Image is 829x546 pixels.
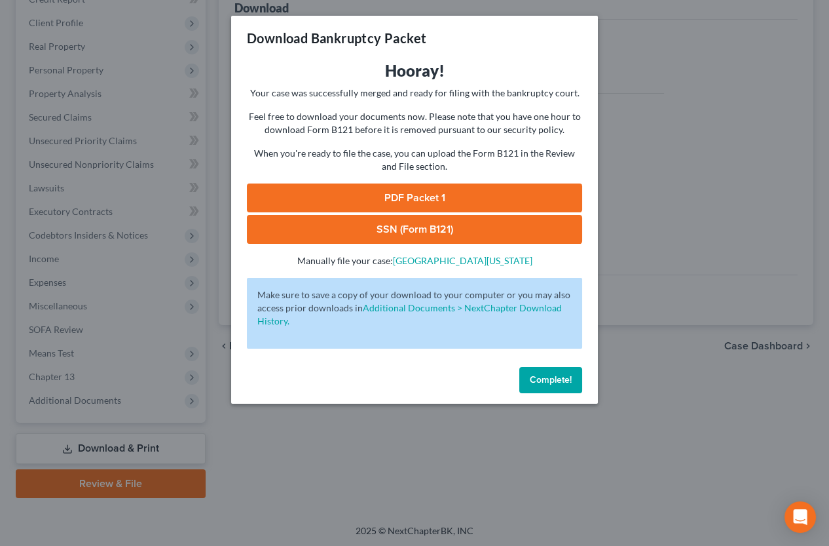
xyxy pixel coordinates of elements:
p: Manually file your case: [247,254,582,267]
p: When you're ready to file the case, you can upload the Form B121 in the Review and File section. [247,147,582,173]
a: PDF Packet 1 [247,184,582,212]
p: Your case was successfully merged and ready for filing with the bankruptcy court. [247,87,582,100]
h3: Hooray! [247,60,582,81]
p: Make sure to save a copy of your download to your computer or you may also access prior downloads in [257,288,572,328]
h3: Download Bankruptcy Packet [247,29,426,47]
p: Feel free to download your documents now. Please note that you have one hour to download Form B12... [247,110,582,136]
div: Open Intercom Messenger [784,501,816,533]
button: Complete! [519,367,582,393]
span: Complete! [530,374,572,385]
a: Additional Documents > NextChapter Download History. [257,302,562,326]
a: [GEOGRAPHIC_DATA][US_STATE] [393,255,532,266]
a: SSN (Form B121) [247,215,582,244]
